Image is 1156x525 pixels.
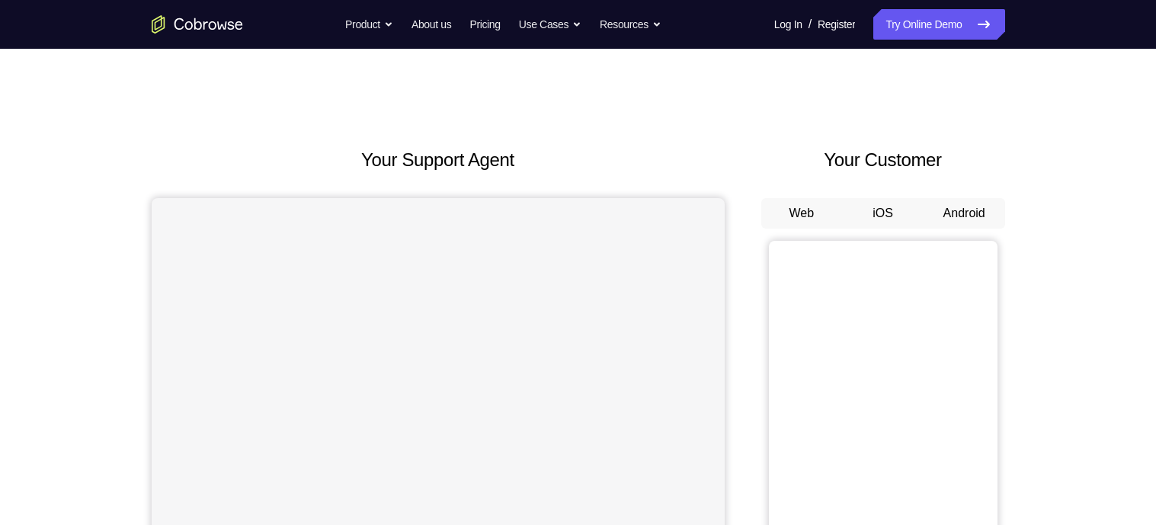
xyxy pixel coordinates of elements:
[809,15,812,34] span: /
[761,146,1005,174] h2: Your Customer
[152,146,725,174] h2: Your Support Agent
[519,9,581,40] button: Use Cases
[152,15,243,34] a: Go to the home page
[600,9,661,40] button: Resources
[411,9,451,40] a: About us
[873,9,1004,40] a: Try Online Demo
[469,9,500,40] a: Pricing
[761,198,843,229] button: Web
[818,9,855,40] a: Register
[345,9,393,40] button: Product
[924,198,1005,229] button: Android
[774,9,802,40] a: Log In
[842,198,924,229] button: iOS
